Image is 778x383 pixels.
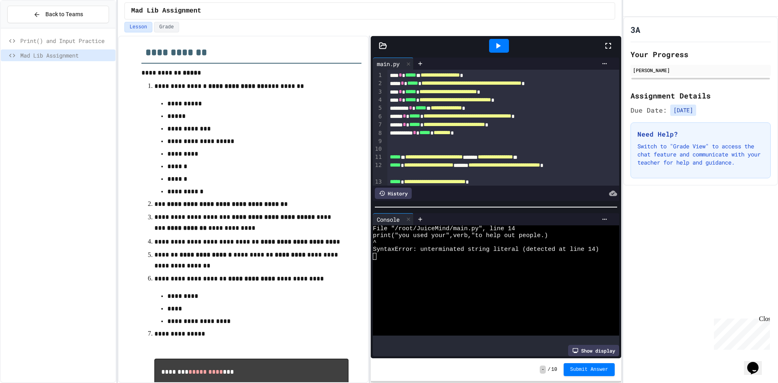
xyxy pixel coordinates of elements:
span: [DATE] [670,105,696,116]
div: 11 [373,153,383,161]
div: History [375,188,412,199]
span: 10 [551,366,557,373]
button: Submit Answer [564,363,615,376]
div: 4 [373,96,383,104]
div: 2 [373,79,383,88]
div: [PERSON_NAME] [633,66,768,74]
button: Back to Teams [7,6,109,23]
span: / [547,366,550,373]
span: ^ [373,239,376,246]
div: 13 [373,178,383,186]
span: Print() and Input Practice [20,36,112,45]
span: print("you used your",verb,"to help out people.) [373,232,548,239]
div: 8 [373,129,383,137]
iframe: chat widget [744,351,770,375]
div: 9 [373,137,383,145]
div: 6 [373,113,383,121]
span: File "/root/JuiceMind/main.py", line 14 [373,225,515,232]
h3: Need Help? [637,129,764,139]
h2: Assignment Details [631,90,771,101]
div: Show display [568,345,619,356]
h1: 3A [631,24,640,35]
div: 12 [373,161,383,178]
span: Mad Lib Assignment [20,51,112,60]
span: Mad Lib Assignment [131,6,201,16]
div: Chat with us now!Close [3,3,56,51]
iframe: chat widget [711,315,770,350]
div: 1 [373,71,383,79]
button: Lesson [124,22,152,32]
button: Grade [154,22,179,32]
div: Console [373,215,404,224]
span: Back to Teams [45,10,83,19]
p: Switch to "Grade View" to access the chat feature and communicate with your teacher for help and ... [637,142,764,167]
div: Console [373,213,414,225]
h2: Your Progress [631,49,771,60]
span: SyntaxError: unterminated string literal (detected at line 14) [373,246,599,253]
div: 7 [373,121,383,129]
span: Due Date: [631,105,667,115]
div: main.py [373,58,414,70]
span: Submit Answer [570,366,608,373]
div: 3 [373,88,383,96]
div: main.py [373,60,404,68]
span: - [540,366,546,374]
div: 5 [373,104,383,112]
div: 10 [373,145,383,153]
